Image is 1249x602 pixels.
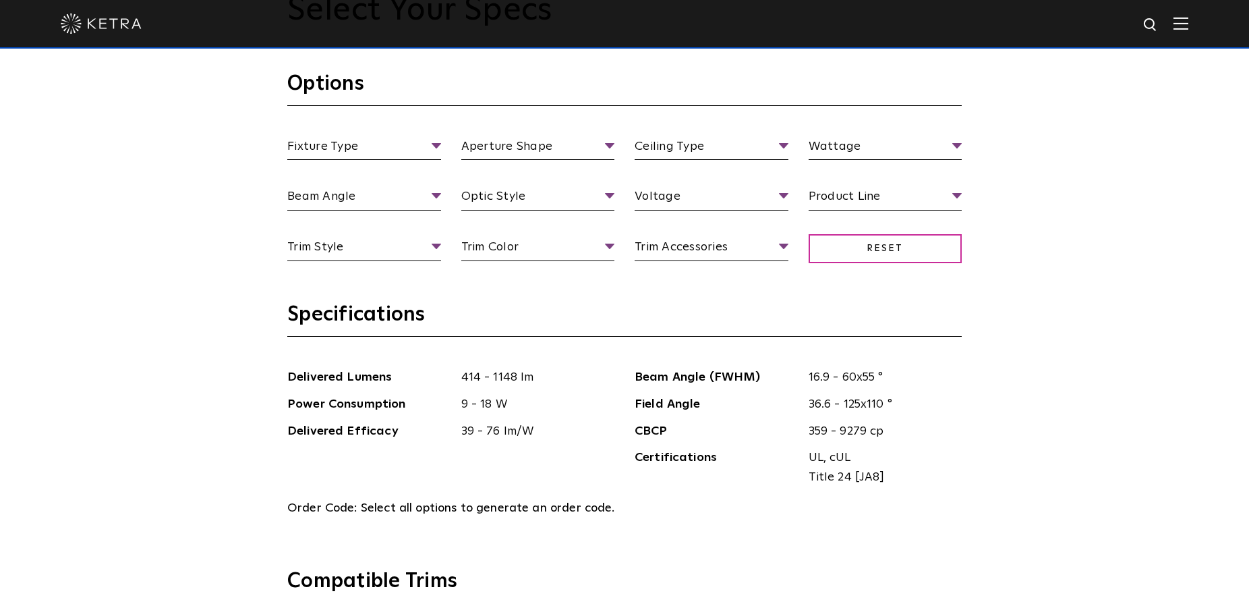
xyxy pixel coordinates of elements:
h3: Specifications [287,302,962,337]
img: ketra-logo-2019-white [61,13,142,34]
span: Beam Angle (FWHM) [635,368,798,387]
span: Wattage [809,137,962,161]
span: Delivered Lumens [287,368,451,387]
span: Delivered Efficacy [287,422,451,441]
span: UL, cUL [809,448,952,468]
span: 16.9 - 60x55 ° [798,368,962,387]
span: Fixture Type [287,137,441,161]
span: Trim Accessories [635,238,788,261]
span: Select all options to generate an order code. [361,502,615,514]
span: Trim Color [461,238,615,261]
span: Power Consumption [287,395,451,414]
span: Optic Style [461,187,615,211]
h3: Options [287,71,962,106]
span: Product Line [809,187,962,211]
span: 414 - 1148 lm [451,368,615,387]
span: Ceiling Type [635,137,788,161]
span: Reset [809,234,962,263]
span: Title 24 [JA8] [809,468,952,487]
img: Hamburger%20Nav.svg [1173,17,1188,30]
span: Aperture Shape [461,137,615,161]
span: 36.6 - 125x110 ° [798,395,962,414]
span: 39 - 76 lm/W [451,422,615,441]
span: Beam Angle [287,187,441,211]
span: Order Code: [287,502,357,514]
span: Certifications [635,448,798,487]
span: Field Angle [635,395,798,414]
span: Voltage [635,187,788,211]
span: 359 - 9279 cp [798,422,962,441]
span: CBCP [635,422,798,441]
img: search icon [1142,17,1159,34]
span: Trim Style [287,238,441,261]
span: 9 - 18 W [451,395,615,414]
